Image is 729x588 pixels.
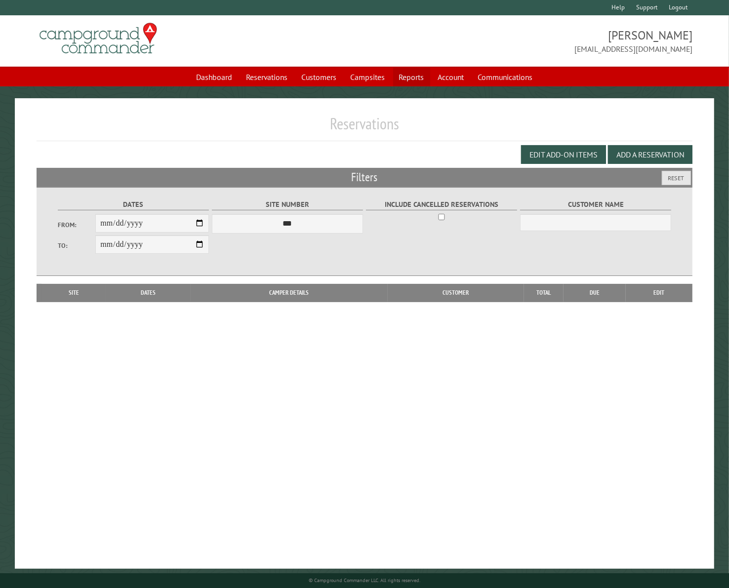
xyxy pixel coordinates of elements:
[564,284,626,302] th: Due
[626,284,692,302] th: Edit
[191,284,388,302] th: Camper Details
[37,114,692,141] h1: Reservations
[388,284,524,302] th: Customer
[37,168,692,187] h2: Filters
[241,68,294,86] a: Reservations
[521,145,606,164] button: Edit Add-on Items
[608,145,692,164] button: Add a Reservation
[662,171,691,185] button: Reset
[212,199,363,210] label: Site Number
[191,68,239,86] a: Dashboard
[432,68,470,86] a: Account
[106,284,190,302] th: Dates
[41,284,106,302] th: Site
[366,199,517,210] label: Include Cancelled Reservations
[393,68,430,86] a: Reports
[345,68,391,86] a: Campsites
[524,284,564,302] th: Total
[309,577,420,584] small: © Campground Commander LLC. All rights reserved.
[58,241,95,250] label: To:
[472,68,539,86] a: Communications
[58,199,209,210] label: Dates
[58,220,95,230] label: From:
[520,199,671,210] label: Customer Name
[364,27,692,55] span: [PERSON_NAME] [EMAIL_ADDRESS][DOMAIN_NAME]
[37,19,160,58] img: Campground Commander
[296,68,343,86] a: Customers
